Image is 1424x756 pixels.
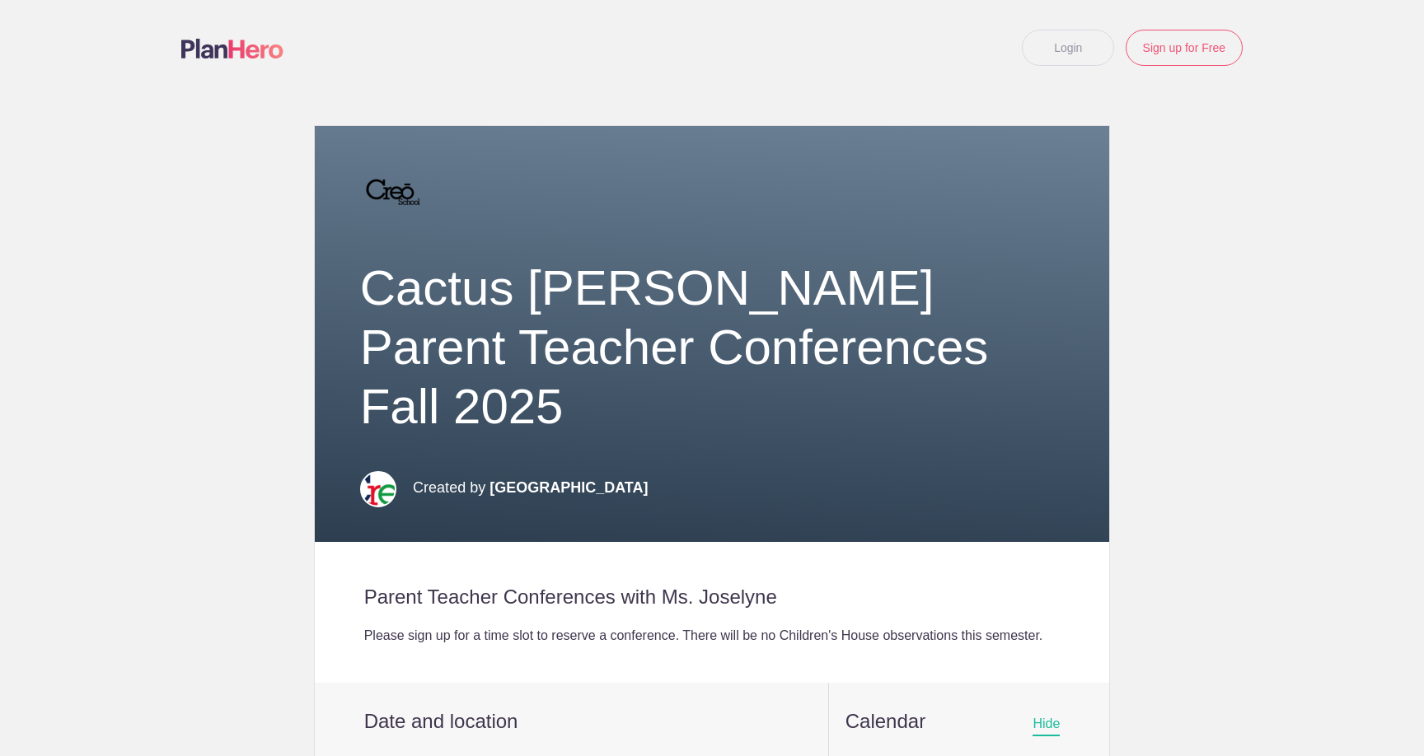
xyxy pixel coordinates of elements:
[1126,30,1243,66] a: Sign up for Free
[360,471,396,507] img: Creo
[360,259,1065,436] h1: Cactus [PERSON_NAME] Parent Teacher Conferences Fall 2025
[360,160,426,226] img: 2
[1033,716,1060,736] span: Hide
[1022,30,1114,66] a: Login
[364,626,1061,646] div: Please sign up for a time slot to reserve a conference. There will be no Children's House observa...
[364,709,771,734] h2: Date and location
[364,585,1061,609] h2: Parent Teacher Conferences with Ms. Joselyne
[413,469,648,506] p: Created by
[489,479,648,496] span: [GEOGRAPHIC_DATA]
[845,709,925,734] div: Calendar
[181,39,283,58] img: Logo main planhero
